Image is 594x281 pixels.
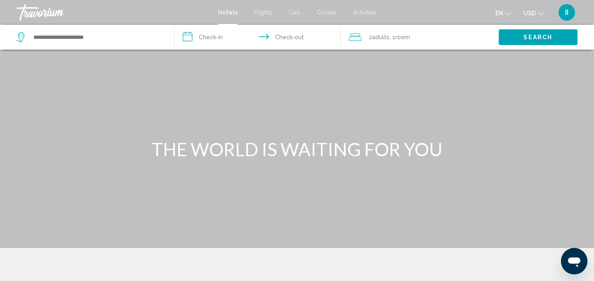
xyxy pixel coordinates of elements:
button: Search [499,29,577,45]
a: Flights [254,9,272,16]
button: User Menu [556,4,577,21]
a: Travorium [16,4,210,21]
a: Cars [288,9,300,16]
span: II [565,8,568,17]
span: USD [523,10,536,17]
button: Check in and out dates [174,25,341,50]
span: Room [395,34,410,40]
button: Change language [495,7,511,19]
a: Activities [353,9,376,16]
h1: THE WORLD IS WAITING FOR YOU [142,138,452,160]
span: Adults [372,34,389,40]
span: Search [523,34,552,41]
button: Travelers: 2 adults, 0 children [341,25,499,50]
span: , 1 [389,31,410,43]
button: Change currency [523,7,544,19]
a: Hotels [218,9,238,16]
iframe: Кнопка запуска окна обмена сообщениями [561,248,587,274]
span: 2 [369,31,389,43]
a: Cruises [317,9,337,16]
span: en [495,10,503,17]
